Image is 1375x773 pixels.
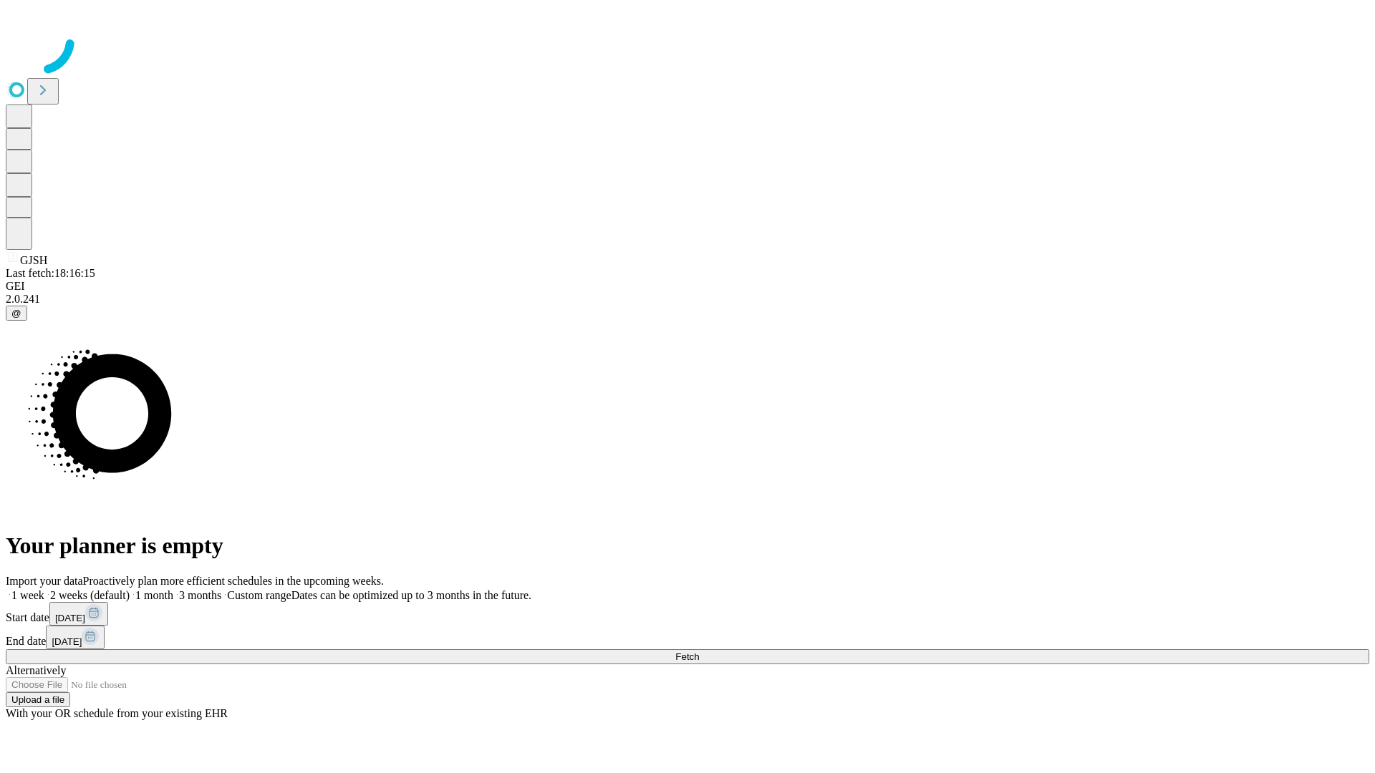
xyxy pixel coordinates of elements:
[11,308,21,319] span: @
[50,589,130,601] span: 2 weeks (default)
[6,602,1369,626] div: Start date
[135,589,173,601] span: 1 month
[6,533,1369,559] h1: Your planner is empty
[6,306,27,321] button: @
[6,267,95,279] span: Last fetch: 18:16:15
[49,602,108,626] button: [DATE]
[6,707,228,719] span: With your OR schedule from your existing EHR
[675,651,699,662] span: Fetch
[291,589,531,601] span: Dates can be optimized up to 3 months in the future.
[6,626,1369,649] div: End date
[52,636,82,647] span: [DATE]
[6,649,1369,664] button: Fetch
[55,613,85,623] span: [DATE]
[6,293,1369,306] div: 2.0.241
[20,254,47,266] span: GJSH
[83,575,384,587] span: Proactively plan more efficient schedules in the upcoming weeks.
[227,589,291,601] span: Custom range
[11,589,44,601] span: 1 week
[6,664,66,676] span: Alternatively
[6,280,1369,293] div: GEI
[46,626,105,649] button: [DATE]
[6,692,70,707] button: Upload a file
[179,589,221,601] span: 3 months
[6,575,83,587] span: Import your data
